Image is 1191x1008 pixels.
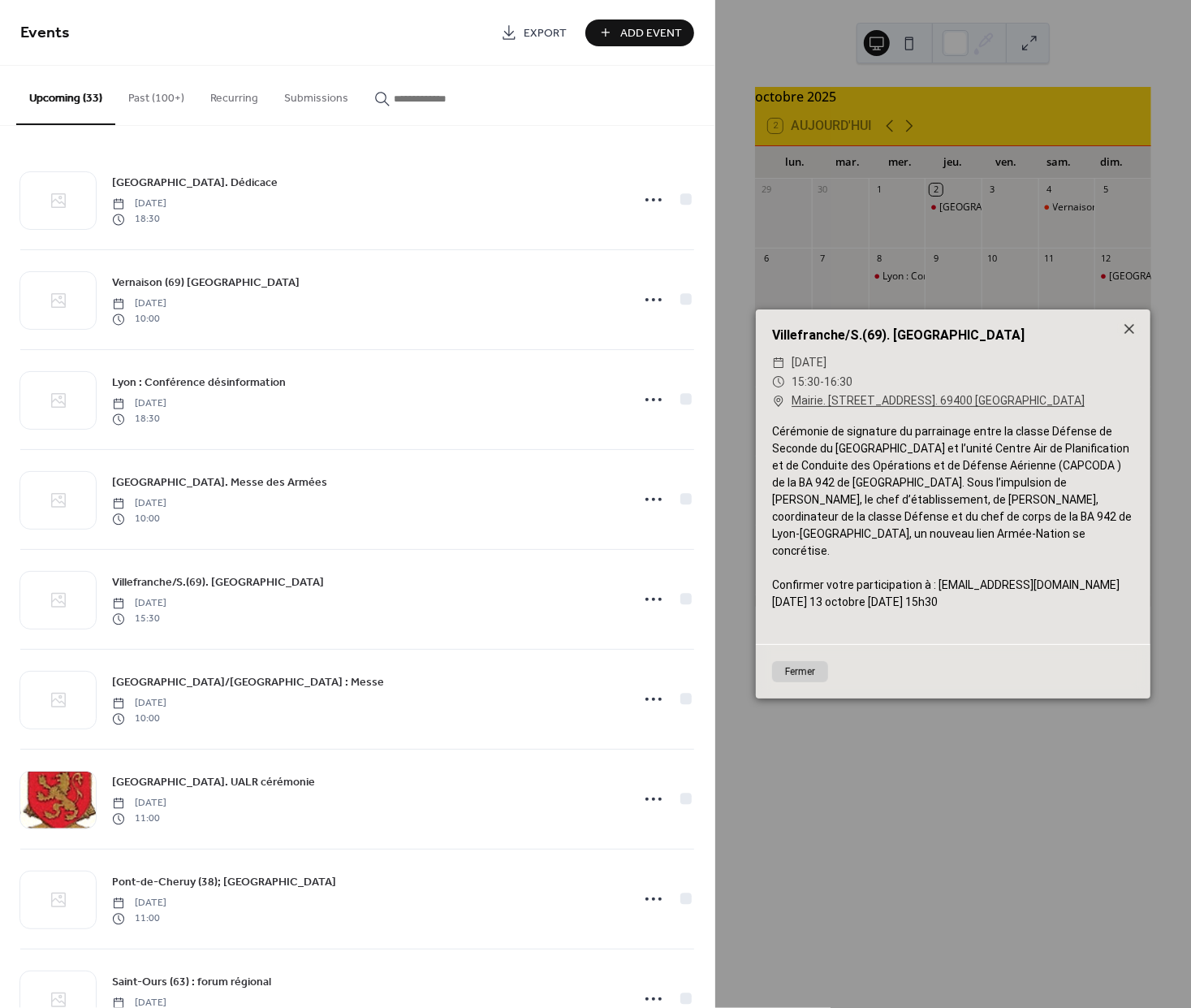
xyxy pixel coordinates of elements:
span: [DATE] [112,297,166,312]
button: Upcoming (33) [16,66,115,125]
button: Fermer [772,661,828,682]
span: Pont-de-Cheruy (38); [GEOGRAPHIC_DATA] [112,875,336,892]
span: [DATE] [112,897,166,911]
a: Villefranche/S.(69). [GEOGRAPHIC_DATA] [112,573,324,592]
span: 15:30 [792,375,820,388]
div: ​ [772,392,785,411]
a: Export [489,19,579,46]
a: Saint-Ours (63) : forum régional [112,973,271,992]
span: [DATE] [112,397,166,412]
a: [GEOGRAPHIC_DATA]/[GEOGRAPHIC_DATA] : Messe [112,673,384,692]
span: 10:00 [112,712,166,726]
span: [GEOGRAPHIC_DATA]. UALR cérémonie [112,775,315,792]
span: Vernaison (69) [GEOGRAPHIC_DATA] [112,275,300,292]
span: [DATE] [112,697,166,712]
span: 10:00 [112,512,166,526]
span: 10:00 [112,312,166,327]
span: 11:00 [112,811,166,826]
span: [DATE] [112,497,166,512]
span: [GEOGRAPHIC_DATA]. Dédicace [112,175,278,193]
a: Pont-de-Cheruy (38); [GEOGRAPHIC_DATA] [112,873,336,892]
span: 18:30 [112,412,166,426]
span: [DATE] [112,597,166,612]
span: Events [20,18,70,50]
span: Saint-Ours (63) : forum régional [112,975,271,992]
span: Villefranche/S.(69). [GEOGRAPHIC_DATA] [112,575,324,592]
a: Lyon : Conférence désinformation [112,374,286,392]
span: [GEOGRAPHIC_DATA]/[GEOGRAPHIC_DATA] : Messe [112,675,384,692]
span: Add Event [620,25,682,42]
a: [GEOGRAPHIC_DATA]. Messe des Armées [112,474,327,492]
span: Lyon : Conférence désinformation [112,375,286,392]
a: [GEOGRAPHIC_DATA]. UALR cérémonie [112,773,315,792]
button: Recurring [197,66,271,123]
span: [DATE] [112,797,166,811]
div: Cérémonie de signature du parrainage entre la classe Défense de Seconde du [GEOGRAPHIC_DATA] et l... [756,423,1150,628]
button: Add Event [585,19,694,46]
a: Vernaison (69) [GEOGRAPHIC_DATA] [112,274,300,292]
span: - [820,375,824,388]
span: [GEOGRAPHIC_DATA]. Messe des Armées [112,475,327,492]
span: 18:30 [112,212,166,227]
div: ​ [772,353,785,373]
button: Past (100+) [115,66,197,123]
div: ​ [772,373,785,392]
span: Export [524,25,567,42]
span: 11:00 [112,911,166,926]
button: Submissions [271,66,361,123]
span: 15:30 [112,612,166,626]
span: [DATE] [112,197,166,212]
span: 16:30 [824,375,852,388]
a: [GEOGRAPHIC_DATA]. Dédicace [112,174,278,193]
span: [DATE] [792,353,826,373]
a: Mairie. [STREET_ADDRESS]. 69400 [GEOGRAPHIC_DATA] [792,392,1085,411]
div: Villefranche/S.(69). [GEOGRAPHIC_DATA] [756,326,1150,345]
